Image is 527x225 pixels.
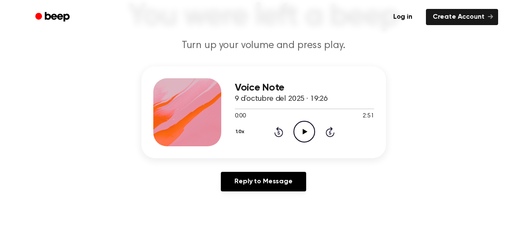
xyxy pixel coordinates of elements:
[221,172,306,191] a: Reply to Message
[363,112,374,121] span: 2:51
[235,95,328,103] span: 9 d’octubre del 2025 · 19:26
[101,39,427,53] p: Turn up your volume and press play.
[385,7,421,27] a: Log in
[235,82,374,94] h3: Voice Note
[235,125,248,139] button: 1.0x
[235,112,246,121] span: 0:00
[29,9,77,26] a: Beep
[426,9,498,25] a: Create Account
